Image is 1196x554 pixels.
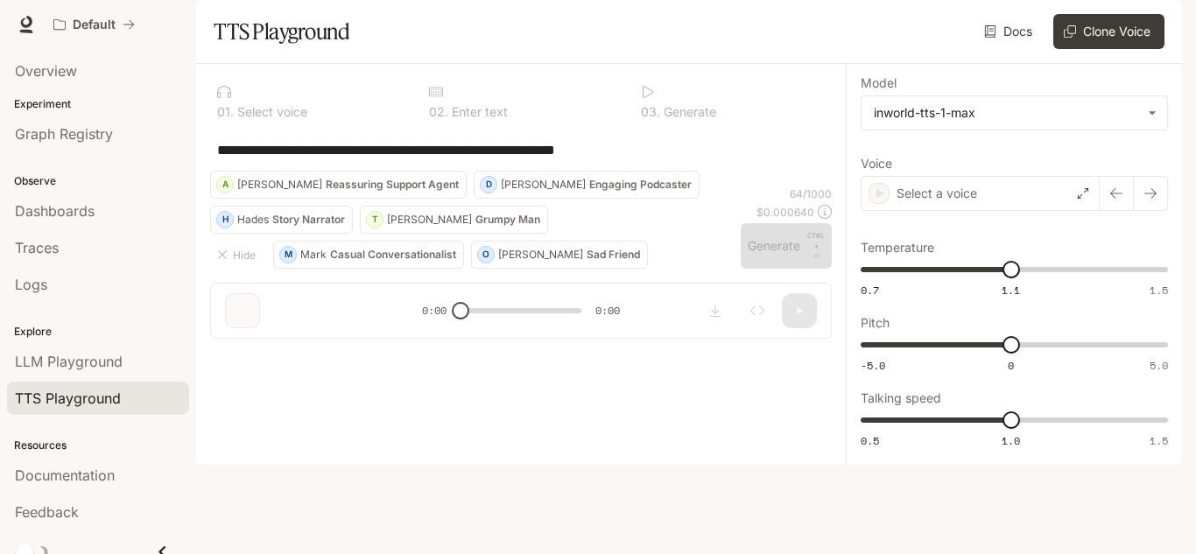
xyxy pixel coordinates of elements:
p: [PERSON_NAME] [387,214,472,225]
p: Hades [237,214,269,225]
span: 1.5 [1150,433,1168,448]
button: MMarkCasual Conversationalist [273,241,464,269]
p: Temperature [861,242,934,254]
p: 0 1 . [217,106,234,118]
p: Sad Friend [587,249,640,260]
button: A[PERSON_NAME]Reassuring Support Agent [210,171,467,199]
p: [PERSON_NAME] [237,179,322,190]
p: Default [73,18,116,32]
div: T [367,206,383,234]
p: Model [861,77,897,89]
div: H [217,206,233,234]
p: Voice [861,158,892,170]
h1: TTS Playground [214,14,349,49]
div: inworld-tts-1-max [862,96,1167,130]
span: 0 [1008,358,1014,373]
p: 0 2 . [429,106,448,118]
p: Story Narrator [272,214,345,225]
div: A [217,171,233,199]
button: HHadesStory Narrator [210,206,353,234]
p: Select a voice [897,185,977,202]
p: Mark [300,249,327,260]
span: 0.7 [861,283,879,298]
button: All workspaces [46,7,143,42]
p: Enter text [448,106,508,118]
p: [PERSON_NAME] [498,249,583,260]
span: 1.0 [1002,433,1020,448]
a: Docs [981,14,1039,49]
button: Clone Voice [1053,14,1164,49]
div: O [478,241,494,269]
p: Talking speed [861,392,941,404]
p: Select voice [234,106,307,118]
p: 64 / 1000 [790,186,832,201]
button: D[PERSON_NAME]Engaging Podcaster [474,171,700,199]
p: Casual Conversationalist [330,249,456,260]
p: Generate [660,106,716,118]
button: T[PERSON_NAME]Grumpy Man [360,206,548,234]
span: -5.0 [861,358,885,373]
p: $ 0.000640 [756,205,814,220]
p: Engaging Podcaster [589,179,692,190]
p: Grumpy Man [475,214,540,225]
div: M [280,241,296,269]
p: [PERSON_NAME] [501,179,586,190]
div: D [481,171,496,199]
p: Pitch [861,317,890,329]
button: O[PERSON_NAME]Sad Friend [471,241,648,269]
p: 0 3 . [641,106,660,118]
span: 5.0 [1150,358,1168,373]
div: inworld-tts-1-max [874,104,1139,122]
span: 0.5 [861,433,879,448]
span: 1.1 [1002,283,1020,298]
button: Hide [210,241,266,269]
span: 1.5 [1150,283,1168,298]
p: Reassuring Support Agent [326,179,459,190]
